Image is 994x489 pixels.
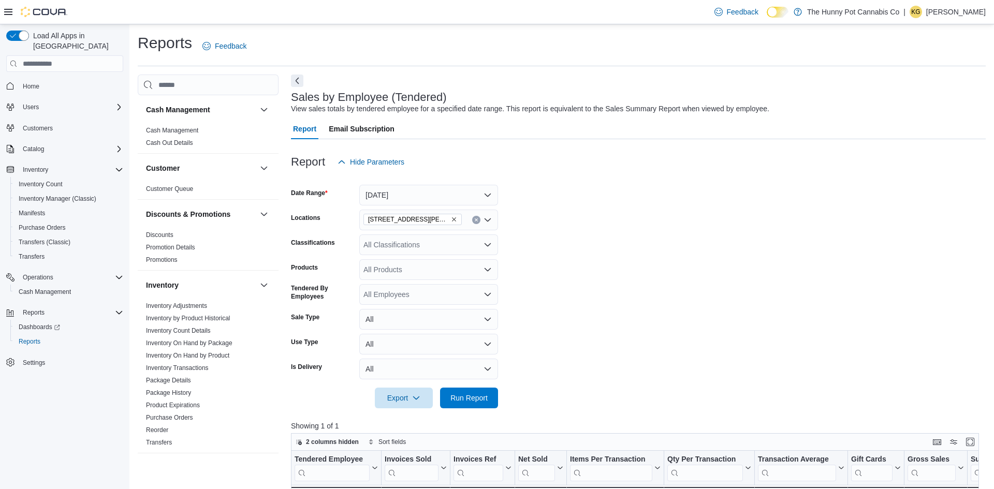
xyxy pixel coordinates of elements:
a: Cash Management [146,127,198,134]
button: All [359,309,498,330]
span: Settings [23,359,45,367]
span: Purchase Orders [19,224,66,232]
span: Promotion Details [146,243,195,251]
div: Kelsey Gourdine [910,6,922,18]
a: Product Expirations [146,402,200,409]
h3: Discounts & Promotions [146,209,230,219]
a: Dashboards [10,320,127,334]
img: Cova [21,7,67,17]
button: Reports [2,305,127,320]
label: Is Delivery [291,363,322,371]
button: Open list of options [484,290,492,299]
span: Inventory Count Details [146,327,211,335]
a: Inventory Count [14,178,67,190]
span: Users [23,103,39,111]
label: Classifications [291,239,335,247]
a: Customers [19,122,57,135]
a: Package History [146,389,191,396]
button: Inventory [258,279,270,291]
span: Operations [23,273,53,281]
label: Tendered By Employees [291,284,355,301]
span: Inventory Transactions [146,364,209,372]
button: Home [2,78,127,93]
button: Customer [258,162,270,174]
div: Gross Sales [908,455,956,481]
a: Cash Management [14,286,75,298]
p: Showing 1 of 1 [291,421,986,431]
button: 2 columns hidden [291,436,363,448]
button: Loyalty [258,462,270,474]
span: 1288 Ritson Rd N [363,214,462,225]
h3: Cash Management [146,105,210,115]
span: Cash Management [14,286,123,298]
button: Qty Per Transaction [667,455,751,481]
span: Reports [19,337,40,346]
span: Inventory Count [19,180,63,188]
button: Keyboard shortcuts [931,436,943,448]
nav: Complex example [6,74,123,397]
a: Feedback [710,2,763,22]
span: Customers [19,122,123,135]
button: Purchase Orders [10,220,127,235]
button: Operations [19,271,57,284]
button: Discounts & Promotions [258,208,270,220]
span: Inventory [23,166,48,174]
button: Export [375,388,433,408]
button: Open list of options [484,241,492,249]
button: Catalog [2,142,127,156]
a: Transfers [14,250,49,263]
span: Customers [23,124,53,132]
div: Customer [138,183,279,199]
span: Transfers [19,253,45,261]
button: Net Sold [518,455,563,481]
span: Inventory by Product Historical [146,314,230,322]
h3: Sales by Employee (Tendered) [291,91,447,103]
span: Cash Management [19,288,71,296]
span: Inventory On Hand by Product [146,351,229,360]
button: Cash Management [10,285,127,299]
span: Purchase Orders [14,221,123,234]
div: Inventory [138,300,279,453]
div: Net Sold [518,455,555,465]
span: [STREET_ADDRESS][PERSON_NAME] [368,214,449,225]
span: Sort fields [378,438,406,446]
span: Users [19,101,123,113]
div: Gross Sales [908,455,956,465]
a: Inventory Transactions [146,364,209,372]
button: Inventory Manager (Classic) [10,191,127,206]
button: Sort fields [364,436,410,448]
label: Locations [291,214,320,222]
span: Email Subscription [329,118,394,139]
a: Promotions [146,256,178,263]
a: Customer Queue [146,185,193,192]
span: Run Report [450,393,488,403]
button: Cash Management [146,105,256,115]
span: Operations [19,271,123,284]
button: Inventory [146,280,256,290]
div: Gift Card Sales [851,455,893,481]
button: Remove 1288 Ritson Rd N from selection in this group [451,216,457,223]
span: Catalog [19,143,123,155]
button: Customer [146,163,256,173]
span: Feedback [215,41,246,51]
a: Inventory Adjustments [146,302,207,309]
span: Home [23,82,39,91]
span: Feedback [727,7,758,17]
button: Transfers [10,249,127,264]
span: Home [19,79,123,92]
a: Settings [19,357,49,369]
a: Manifests [14,207,49,219]
a: Inventory by Product Historical [146,315,230,322]
p: The Hunny Pot Cannabis Co [807,6,899,18]
input: Dark Mode [767,7,788,18]
span: Transfers [146,438,172,447]
a: Transfers (Classic) [14,236,75,248]
span: Settings [19,356,123,369]
label: Sale Type [291,313,319,321]
a: Reorder [146,426,168,434]
button: Gross Sales [908,455,964,481]
button: Users [2,100,127,114]
button: Display options [947,436,960,448]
